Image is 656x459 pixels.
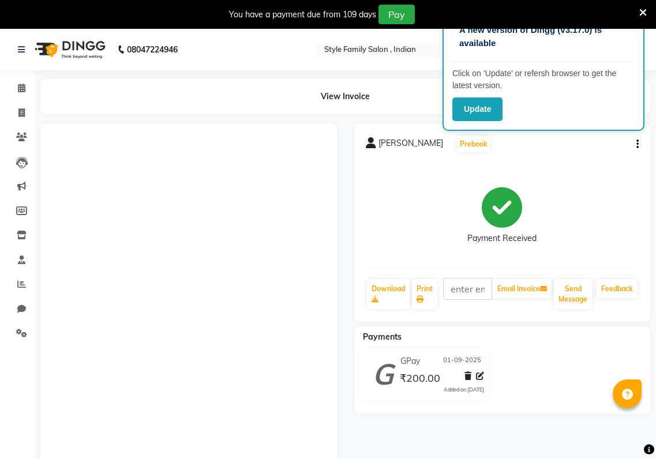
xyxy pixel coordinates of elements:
input: enter email [443,278,493,300]
button: Prebook [457,136,490,152]
button: Send Message [554,279,592,309]
span: Payments [363,332,402,342]
span: [PERSON_NAME] [378,137,443,153]
iframe: chat widget [608,413,644,447]
span: 01-09-2025 [443,355,481,367]
div: You have a payment due from 109 days [229,9,376,21]
div: Payment Received [467,232,537,244]
b: 08047224946 [127,33,178,66]
button: Email Invoice [493,279,552,299]
div: View Invoice [40,79,650,114]
a: Feedback [597,279,638,299]
img: logo [29,33,108,66]
button: Pay [378,5,415,24]
p: Click on ‘Update’ or refersh browser to get the latest version. [452,67,635,92]
p: A new version of Dingg (v3.17.0) is available [459,24,628,50]
a: Download [367,279,410,309]
a: Print [412,279,437,309]
span: GPay [400,355,420,367]
span: ₹200.00 [400,371,440,387]
button: Update [452,97,503,121]
div: Added on [DATE] [444,386,484,394]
